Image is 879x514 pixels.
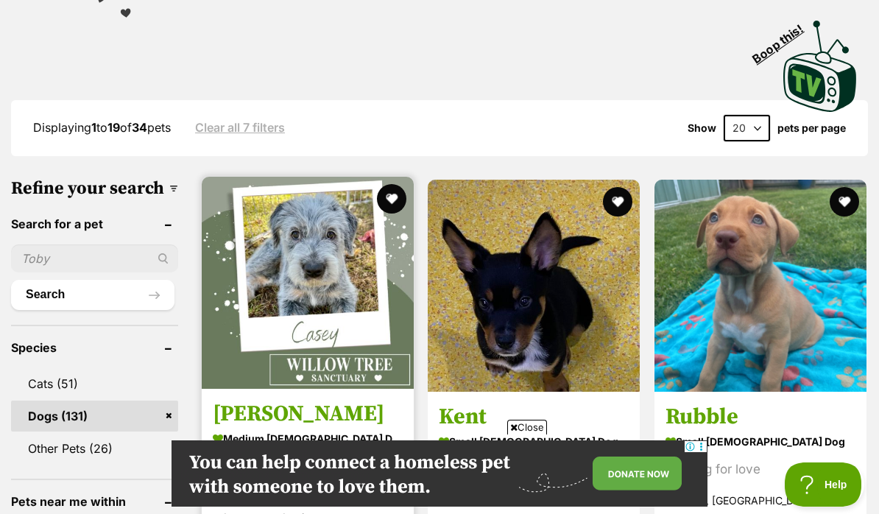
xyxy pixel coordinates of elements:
input: Toby [11,244,178,272]
strong: 19 [107,120,120,135]
img: Kent - Australian Cattle Dog x Kelpie Dog [428,180,640,392]
h3: Refine your search [11,178,178,199]
a: Cats (51) [11,368,178,399]
button: favourite [377,184,406,214]
header: Search for a pet [11,217,178,230]
a: Other Pets (26) [11,433,178,464]
button: favourite [604,187,633,216]
span: Close [507,420,547,434]
iframe: Help Scout Beacon - Open [785,462,864,507]
a: Boop this! [783,7,857,115]
span: Boop this! [750,13,818,66]
iframe: Advertisement [172,440,707,507]
a: Clear all 7 filters [195,121,285,134]
strong: Wacol, [GEOGRAPHIC_DATA] [666,490,855,510]
strong: small [DEMOGRAPHIC_DATA] Dog [666,430,855,451]
strong: medium [DEMOGRAPHIC_DATA] Dog [213,427,403,448]
span: Displaying to of pets [33,120,171,135]
img: PetRescue TV logo [783,21,857,112]
header: Pets near me within [11,495,178,508]
span: Show [688,122,716,134]
img: Casey - Australian Cattle Dog [202,177,414,389]
strong: 1 [91,120,96,135]
h3: Kent [439,402,629,430]
div: Looking for love [666,459,855,479]
strong: 34 [132,120,147,135]
strong: small [DEMOGRAPHIC_DATA] Dog [439,430,629,451]
label: pets per page [777,122,846,134]
header: Species [11,341,178,354]
button: Search [11,280,174,309]
img: Rubble - Medium Cross Breed Dog [654,180,866,392]
button: favourite [830,187,859,216]
h3: [PERSON_NAME] [213,399,403,427]
a: Dogs (131) [11,401,178,432]
h3: Rubble [666,402,855,430]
